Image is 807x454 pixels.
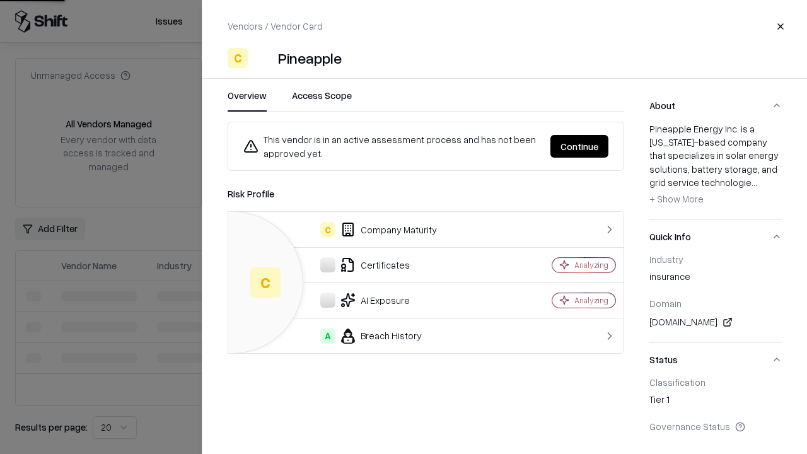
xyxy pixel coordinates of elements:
[238,257,508,272] div: Certificates
[574,260,608,271] div: Analyzing
[752,177,757,188] span: ...
[649,298,782,309] div: Domain
[238,293,508,308] div: AI Exposure
[649,220,782,253] button: Quick Info
[649,315,782,330] div: [DOMAIN_NAME]
[649,421,782,432] div: Governance Status
[649,89,782,122] button: About
[649,253,782,342] div: Quick Info
[320,329,335,344] div: A
[238,222,508,237] div: Company Maturity
[649,343,782,376] button: Status
[238,329,508,344] div: Breach History
[278,48,342,68] div: Pineapple
[550,135,608,158] button: Continue
[228,186,624,201] div: Risk Profile
[320,222,335,237] div: C
[649,393,782,410] div: Tier 1
[292,89,352,112] button: Access Scope
[649,189,704,209] button: + Show More
[243,132,540,160] div: This vendor is in an active assessment process and has not been approved yet.
[649,122,782,219] div: About
[228,20,323,33] p: Vendors / Vendor Card
[228,48,248,68] div: C
[649,270,782,288] div: insurance
[253,48,273,68] img: Pineapple
[250,267,281,298] div: C
[649,376,782,388] div: Classification
[574,295,608,306] div: Analyzing
[649,253,782,265] div: Industry
[649,193,704,204] span: + Show More
[228,89,267,112] button: Overview
[649,122,782,209] div: Pineapple Energy Inc. is a [US_STATE]-based company that specializes in solar energy solutions, b...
